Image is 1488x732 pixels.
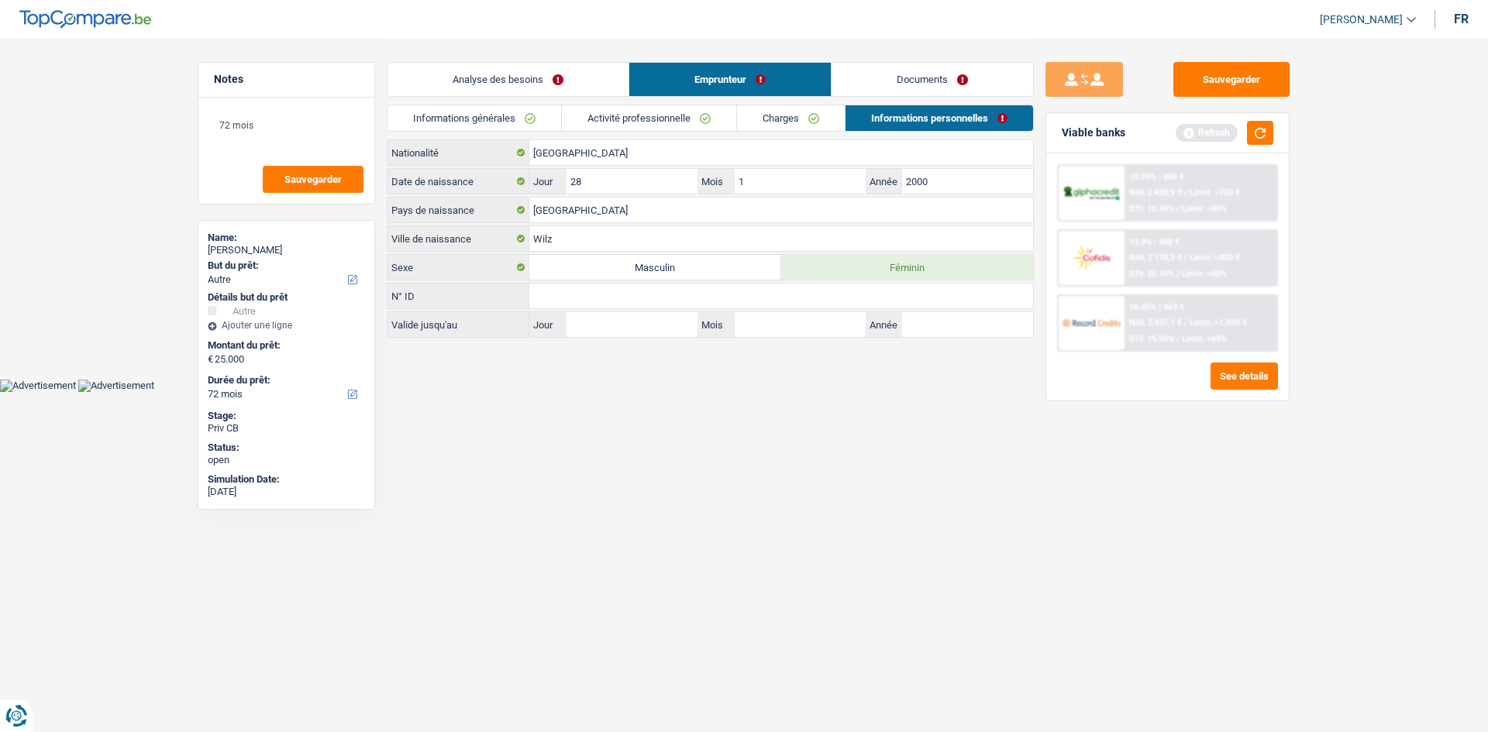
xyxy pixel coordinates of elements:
span: / [1184,253,1187,263]
img: Cofidis [1063,243,1120,272]
a: Charges [737,105,845,131]
div: Ajouter une ligne [208,320,365,331]
label: Sexe [387,255,529,280]
a: [PERSON_NAME] [1307,7,1416,33]
div: Priv CB [208,422,365,435]
input: JJ [567,169,697,194]
span: NAI: 2 170,3 € [1129,253,1182,263]
div: Name: [208,232,365,244]
label: Masculin [529,255,781,280]
input: JJ [567,312,697,337]
a: Analyse des besoins [387,63,629,96]
input: Belgique [529,198,1033,222]
label: Valide jusqu'au [387,312,529,337]
button: Sauvegarder [1173,62,1290,97]
span: Limit: >800 € [1190,253,1240,263]
span: / [1176,204,1180,214]
label: Ville de naissance [387,226,529,251]
span: € [208,353,213,366]
span: / [1184,318,1187,328]
div: 10.99% | 469 € [1129,172,1184,182]
input: MM [735,169,866,194]
label: Mois [697,169,735,194]
div: Status: [208,442,365,454]
label: Année [866,169,903,194]
div: [PERSON_NAME] [208,244,365,256]
span: Limit: <65% [1182,334,1227,344]
span: NAI: 2 437,1 € [1129,318,1182,328]
div: [DATE] [208,486,365,498]
input: Belgique [529,140,1033,165]
span: DTI: 16.18% [1129,204,1174,214]
span: NAI: 2 430,9 € [1129,187,1182,198]
a: Documents [832,63,1033,96]
span: / [1176,269,1180,279]
label: Montant du prêt: [208,339,362,352]
a: Informations personnelles [846,105,1033,131]
label: But du prêt: [208,259,362,272]
div: Viable banks [1062,126,1125,139]
img: Advertisement [78,380,154,392]
span: Limit: >1.033 € [1190,318,1247,328]
img: AlphaCredit [1063,184,1120,202]
label: Mois [697,312,735,337]
img: TopCompare Logo [19,10,151,29]
div: Détails but du prêt [208,291,365,304]
a: Emprunteur [629,63,831,96]
div: Refresh [1176,124,1238,141]
span: / [1184,187,1187,198]
label: Jour [529,169,567,194]
div: Simulation Date: [208,473,365,486]
div: 11.9% | 480 € [1129,237,1180,247]
span: / [1176,334,1180,344]
h5: Notes [214,73,359,86]
span: Sauvegarder [284,174,342,184]
span: DTI: 25.16% [1129,269,1174,279]
a: Activité professionnelle [562,105,736,131]
div: fr [1454,12,1469,26]
input: AAAA [902,312,1033,337]
span: DTI: 15.96% [1129,334,1174,344]
span: Limit: >750 € [1190,187,1240,198]
input: MM [735,312,866,337]
span: [PERSON_NAME] [1320,13,1403,26]
img: Record Credits [1063,308,1120,337]
span: Limit: <60% [1182,204,1227,214]
div: open [208,454,365,466]
label: Durée du prêt: [208,374,362,387]
label: Pays de naissance [387,198,529,222]
button: Sauvegarder [263,166,363,193]
div: Stage: [208,410,365,422]
label: Féminin [781,255,1033,280]
input: AAAA [902,169,1033,194]
div: 10.45% | 463 € [1129,302,1184,312]
label: Jour [529,312,567,337]
span: Limit: <50% [1182,269,1227,279]
a: Informations générales [387,105,561,131]
label: Nationalité [387,140,529,165]
label: N° ID [387,284,529,308]
button: See details [1211,363,1278,390]
label: Date de naissance [387,169,529,194]
label: Année [866,312,903,337]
